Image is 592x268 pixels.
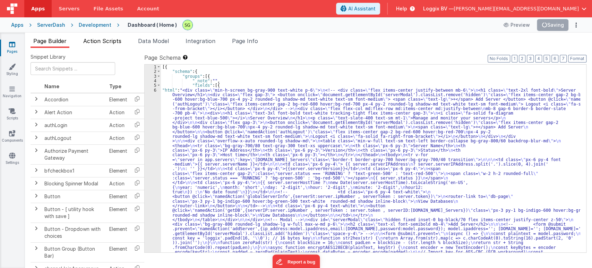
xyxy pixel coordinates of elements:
[144,53,181,62] span: Page Schema
[83,37,121,44] span: Action Scripts
[79,22,111,28] div: Development
[59,5,79,12] span: Servers
[512,55,517,62] button: 1
[42,242,106,262] td: Button Group (Button Bar)
[106,144,130,164] td: Element
[396,5,407,12] span: Help
[11,22,24,28] div: Apps
[232,37,258,44] span: Page Info
[145,83,161,87] div: 5
[42,203,106,223] td: Button - [ utility hook with save ]
[106,242,130,262] td: Element
[145,74,161,78] div: 3
[106,190,130,203] td: Element
[42,106,106,119] td: Alert Action
[145,65,161,69] div: 1
[423,5,586,12] button: Loggix BV — [PERSON_NAME][EMAIL_ADDRESS][DOMAIN_NAME]
[568,55,586,62] button: Format
[31,5,45,12] span: Apps
[183,20,192,30] img: 497ae24fd84173162a2d7363e3b2f127
[42,93,106,106] td: Accordion
[31,62,115,75] input: Search Snippets ...
[535,55,542,62] button: 4
[499,19,534,31] button: Preview
[145,69,161,74] div: 2
[42,164,106,177] td: bfcheckbox1
[42,144,106,164] td: Authorize Payment Gateway
[488,55,510,62] button: No Folds
[42,132,106,144] td: authLogout
[44,83,59,89] span: Name
[571,20,581,30] button: Options
[42,223,106,242] td: Button - Dropdown with choices
[527,55,534,62] button: 3
[106,132,130,144] td: Action
[537,19,569,31] button: Saving
[106,119,130,132] td: Action
[106,164,130,177] td: Element
[348,5,376,12] span: AI Assistant
[42,119,106,132] td: authLogin
[33,37,67,44] span: Page Builder
[106,177,130,190] td: Action
[109,83,121,89] span: Type
[336,3,380,15] button: AI Assistant
[145,78,161,83] div: 4
[543,55,550,62] button: 5
[454,5,579,12] span: [PERSON_NAME][EMAIL_ADDRESS][DOMAIN_NAME]
[106,223,130,242] td: Element
[519,55,525,62] button: 2
[560,55,567,62] button: 7
[94,5,123,12] span: File Assets
[31,53,66,60] span: Snippet Library
[423,5,454,12] span: Loggix BV —
[138,37,169,44] span: Data Model
[186,37,215,44] span: Integration
[106,203,130,223] td: Element
[42,190,106,203] td: Button
[128,22,177,27] h4: Dashboard ( Home )
[551,55,558,62] button: 6
[37,22,65,28] div: ServerDash
[106,106,130,119] td: Action
[106,93,130,106] td: Element
[42,177,106,190] td: Blocking Spinner Modal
